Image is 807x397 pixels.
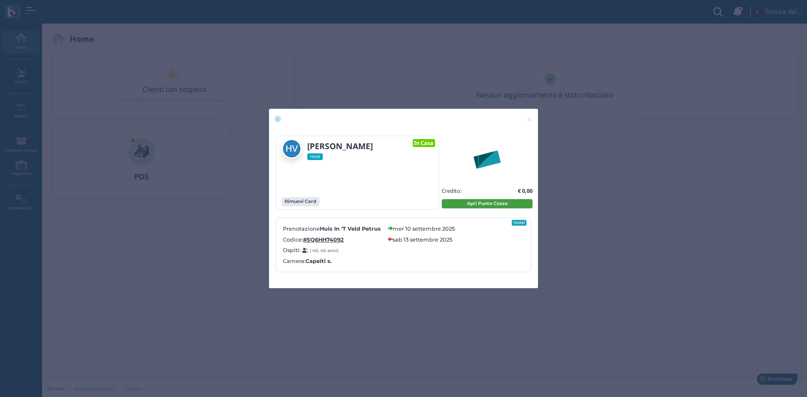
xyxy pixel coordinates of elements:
span: Assistenza [25,7,55,13]
button: Rimuovi Card [282,197,319,206]
span: Hotel [307,153,323,160]
label: mer 10 settembre 2025 [393,225,455,233]
a: [PERSON_NAME] Hotel [282,139,394,160]
button: Apri Punto Cassa [442,199,533,208]
div: Hotel [512,220,527,226]
label: Prenotazione [283,225,383,233]
b: [PERSON_NAME] [307,140,373,152]
b: In Casa [414,139,433,147]
img: Henrike van der Berg [282,139,302,159]
h5: Credito: [442,188,462,194]
b: Huis In 'T Veld Petrus [320,226,381,232]
b: € 0,00 [518,187,533,195]
span: × [526,114,533,125]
